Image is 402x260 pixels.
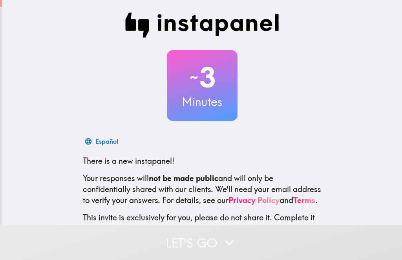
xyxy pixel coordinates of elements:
div: Español [95,136,118,147]
span: There is a new instapanel! [83,156,174,166]
p: This invite is exclusively for you, please do not share it. Complete it soon because spots are li... [83,212,322,234]
img: Instapanel [125,13,279,38]
h3: Minutes [167,93,238,110]
h2: 3 [167,61,238,93]
b: not be made public [149,173,218,183]
a: Terms [293,195,315,205]
button: Español [83,134,121,149]
p: Your responses will and will only be confidentially shared with our clients. We'll need your emai... [83,173,322,206]
span: ~ [188,66,199,89]
a: Privacy Policy [228,195,280,205]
